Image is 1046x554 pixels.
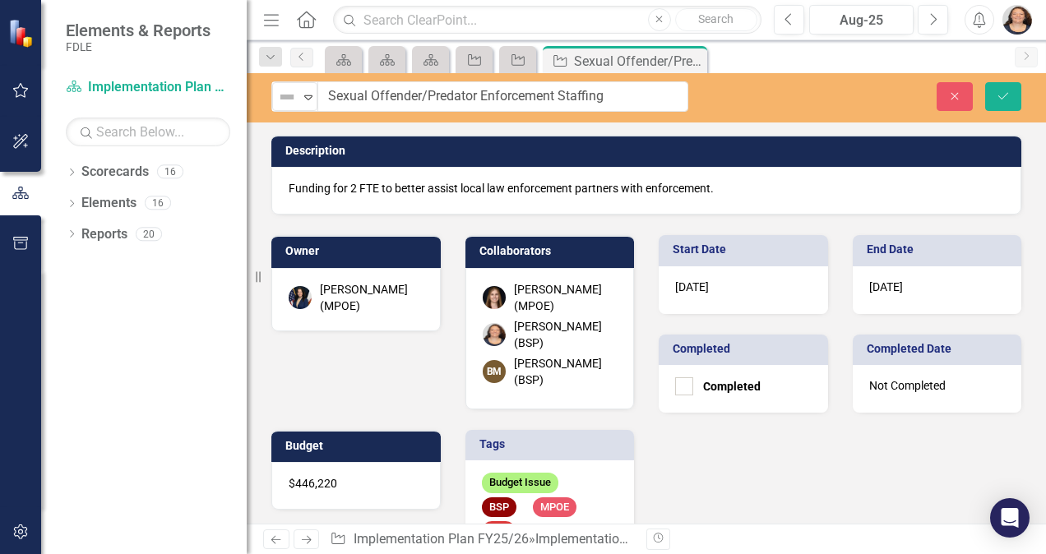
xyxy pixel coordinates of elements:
[330,530,634,549] div: » »
[320,281,423,314] div: [PERSON_NAME] (MPOE)
[81,163,149,182] a: Scorecards
[1002,5,1032,35] img: Elizabeth Martin
[289,286,312,309] img: Melissa Bujeda
[673,243,820,256] h3: Start Date
[574,51,703,72] div: Sexual Offender/Predator Enforcement Staffing
[333,6,761,35] input: Search ClearPoint...
[8,18,37,47] img: ClearPoint Strategy
[698,12,734,25] span: Search
[482,521,516,542] span: SJP
[66,40,211,53] small: FDLE
[482,497,516,518] span: BSP
[867,343,1014,355] h3: Completed Date
[289,477,337,490] span: $446,220
[479,245,627,257] h3: Collaborators
[354,531,529,547] a: Implementation Plan FY25/26
[66,78,230,97] a: Implementation Plan FY25/26
[136,227,162,241] div: 20
[285,440,433,452] h3: Budget
[483,360,506,383] div: BM
[145,196,171,210] div: 16
[483,286,506,309] img: Heather Faulkner
[479,438,627,450] h3: Tags
[533,497,576,518] span: MPOE
[809,5,914,35] button: Aug-25
[81,194,137,213] a: Elements
[285,145,1013,157] h3: Description
[990,498,1030,538] div: Open Intercom Messenger
[853,365,1022,413] div: Not Completed
[869,280,903,293] span: [DATE]
[867,243,1014,256] h3: End Date
[482,473,558,493] span: Budget Issue
[289,180,1004,196] p: Funding for 2 FTE to better assist local law enforcement partners with enforcement.
[535,531,669,547] a: Implementation Topics
[815,11,908,30] div: Aug-25
[317,81,688,112] input: This field is required
[514,355,618,388] div: [PERSON_NAME] (BSP)
[675,8,757,31] button: Search
[675,280,709,293] span: [DATE]
[277,87,297,107] img: Not Defined
[483,323,506,346] img: Elizabeth Martin
[66,118,230,146] input: Search Below...
[66,21,211,40] span: Elements & Reports
[157,165,183,179] div: 16
[81,225,127,244] a: Reports
[673,343,820,355] h3: Completed
[285,245,433,257] h3: Owner
[514,281,618,314] div: [PERSON_NAME] (MPOE)
[514,318,618,351] div: [PERSON_NAME] (BSP)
